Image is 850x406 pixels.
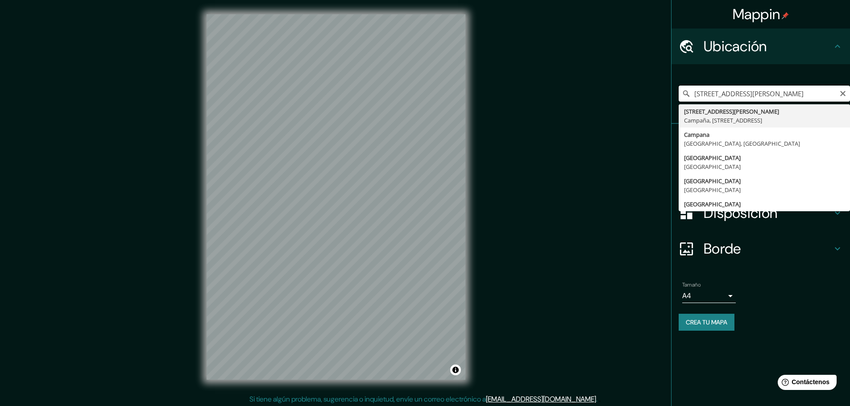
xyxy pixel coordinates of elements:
font: . [597,394,599,404]
div: Borde [672,231,850,267]
font: Tamaño [682,281,701,288]
font: . [599,394,601,404]
font: Mappin [733,5,780,24]
font: [GEOGRAPHIC_DATA] [684,154,741,162]
font: Borde [704,239,741,258]
img: pin-icon.png [782,12,789,19]
font: [GEOGRAPHIC_DATA] [684,163,741,171]
font: Ubicación [704,37,767,56]
button: Activar o desactivar atribución [450,365,461,375]
font: Crea tu mapa [686,318,727,326]
font: [GEOGRAPHIC_DATA], [GEOGRAPHIC_DATA] [684,139,800,148]
font: A4 [682,291,691,300]
font: [GEOGRAPHIC_DATA] [684,177,741,185]
font: Campana [684,131,709,139]
input: Elige tu ciudad o zona [679,86,850,102]
font: Si tiene algún problema, sugerencia o inquietud, envíe un correo electrónico a [249,394,486,404]
font: Disposición [704,204,777,222]
font: . [596,394,597,404]
a: [EMAIL_ADDRESS][DOMAIN_NAME] [486,394,596,404]
div: A4 [682,289,736,303]
button: Crea tu mapa [679,314,734,331]
canvas: Mapa [207,14,465,380]
font: [GEOGRAPHIC_DATA] [684,200,741,208]
div: Ubicación [672,29,850,64]
font: [STREET_ADDRESS][PERSON_NAME] [684,107,779,115]
iframe: Lanzador de widgets de ayuda [771,371,840,396]
button: Claro [839,89,846,97]
font: [GEOGRAPHIC_DATA] [684,186,741,194]
font: Campaña, [STREET_ADDRESS] [684,116,762,124]
div: Disposición [672,195,850,231]
div: Patas [672,124,850,160]
div: Estilo [672,160,850,195]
